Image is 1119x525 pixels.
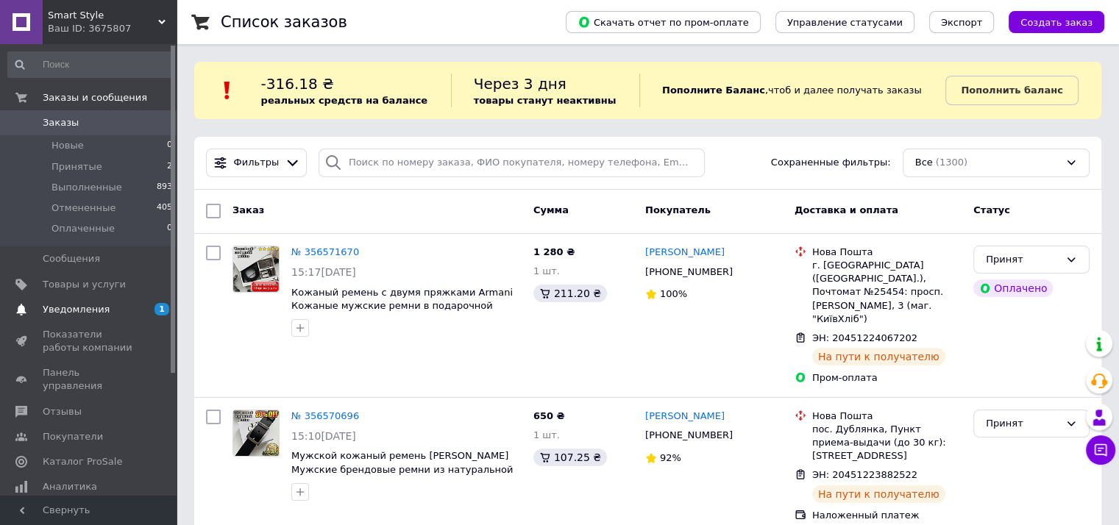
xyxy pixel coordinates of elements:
span: Панель управления [43,366,136,393]
div: Ваш ID: 3675807 [48,22,177,35]
button: Управление статусами [775,11,914,33]
div: 107.25 ₴ [533,449,607,466]
span: Заказ [232,204,264,215]
span: Отзывы [43,405,82,418]
span: Управление статусами [787,17,903,28]
span: Показатели работы компании [43,328,136,354]
div: Оплачено [973,279,1053,297]
div: г. [GEOGRAPHIC_DATA] ([GEOGRAPHIC_DATA].), Почтомат №25454: просп. [PERSON_NAME], 3 (маг. "КиївХл... [812,259,962,326]
input: Поиск по номеру заказа, ФИО покупателя, номеру телефона, Email, номеру накладной [319,149,705,177]
span: 15:17[DATE] [291,266,356,278]
span: Покупатели [43,430,103,443]
h1: Список заказов [221,13,347,31]
span: Фильтры [234,156,280,170]
span: 15:10[DATE] [291,430,356,442]
a: Мужской кожаный ремень [PERSON_NAME] Мужские брендовые ремни из натуральной кожи в фирменной коро... [291,450,513,488]
span: 1 280 ₴ [533,246,575,257]
span: Доставка и оплата [795,204,898,215]
span: Оплаченные [51,222,115,235]
div: , чтоб и далее получать заказы [639,74,945,107]
span: Сообщения [43,252,100,265]
span: Все [915,156,933,170]
div: На пути к получателю [812,485,945,503]
div: 211.20 ₴ [533,285,607,302]
button: Скачать отчет по пром-оплате [566,11,761,33]
span: Отмененные [51,201,116,215]
span: Статус [973,204,1010,215]
span: Сохраненные фильтры: [771,156,891,170]
span: 2 [167,160,172,174]
a: Фото товару [232,246,280,293]
img: :exclamation: [216,79,238,101]
span: Принятые [51,160,102,174]
span: Каталог ProSale [43,455,122,468]
span: 1 шт. [533,429,560,440]
b: Пополните Баланс [662,85,765,96]
span: 100% [660,288,687,299]
span: Аналитика [43,480,97,493]
div: Наложенный платеж [812,509,962,522]
span: 650 ₴ [533,410,565,421]
span: (1300) [936,157,967,168]
span: Экспорт [941,17,982,28]
button: Чат с покупателем [1086,435,1115,465]
b: товары станут неактивны [474,95,617,106]
a: № 356571670 [291,246,359,257]
div: Нова Пошта [812,410,962,423]
button: Создать заказ [1009,11,1104,33]
div: пос. Дублянка, Пункт приема-выдачи (до 30 кг): [STREET_ADDRESS] [812,423,962,463]
span: Создать заказ [1020,17,1093,28]
a: Кожаный ремень с двумя пряжками Armani Кожаные мужские ремни в подарочной коробке [291,287,513,325]
span: 405 [157,201,172,215]
a: [PERSON_NAME] [645,246,725,260]
span: Уведомления [43,303,110,316]
a: Создать заказ [994,16,1104,27]
span: 893 [157,181,172,194]
span: 92% [660,452,681,463]
span: ЭН: 20451224067202 [812,332,917,343]
a: № 356570696 [291,410,359,421]
span: 0 [167,139,172,152]
b: Пополнить баланс [961,85,1062,96]
span: 0 [167,222,172,235]
div: Нова Пошта [812,246,962,259]
span: Заказы и сообщения [43,91,147,104]
a: Фото товару [232,410,280,457]
div: [PHONE_NUMBER] [642,262,736,282]
div: Принят [986,416,1059,432]
span: -316.18 ₴ [261,75,334,93]
span: Скачать отчет по пром-оплате [578,15,749,29]
div: [PHONE_NUMBER] [642,426,736,445]
div: Пром-оплата [812,371,962,385]
span: Покупатель [645,204,711,215]
span: Выполненные [51,181,122,194]
button: Экспорт [929,11,994,33]
span: 1 шт. [533,265,560,276]
span: 1 [154,303,169,315]
img: Фото товару [233,410,279,456]
span: Новые [51,139,84,152]
span: Сумма [533,204,569,215]
span: Заказы [43,116,79,129]
span: ЭН: 20451223882522 [812,469,917,480]
span: Через 3 дня [474,75,566,93]
span: Товары и услуги [43,278,126,291]
div: Принят [986,252,1059,268]
a: Пополнить баланс [945,76,1078,105]
input: Поиск [7,51,174,78]
div: На пути к получателю [812,348,945,365]
a: [PERSON_NAME] [645,410,725,424]
b: реальных средств на балансе [261,95,428,106]
img: Фото товару [233,246,279,292]
span: Smart Style [48,9,158,22]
